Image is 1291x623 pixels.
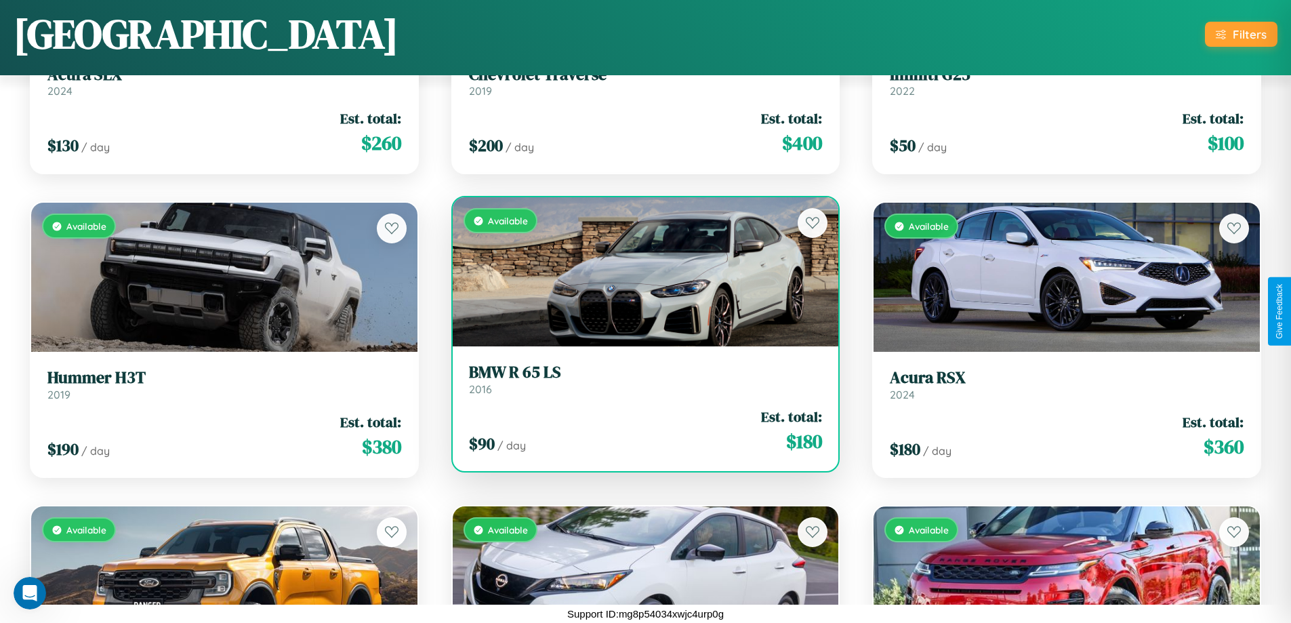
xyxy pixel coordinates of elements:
span: / day [497,439,526,452]
a: Infiniti G252022 [890,65,1244,98]
span: / day [918,140,947,154]
span: / day [81,140,110,154]
span: $ 90 [469,433,495,455]
span: $ 130 [47,134,79,157]
a: BMW R 65 LS2016 [469,363,823,396]
span: Est. total: [761,407,822,426]
span: Available [909,524,949,536]
a: Acura SLX2024 [47,65,401,98]
span: / day [81,444,110,458]
span: Est. total: [1183,108,1244,128]
h3: Acura RSX [890,368,1244,388]
button: Filters [1205,22,1277,47]
span: $ 260 [361,129,401,157]
span: 2019 [47,388,70,401]
iframe: Intercom live chat [14,577,46,609]
a: Hummer H3T2019 [47,368,401,401]
a: Acura RSX2024 [890,368,1244,401]
span: 2024 [47,84,73,98]
span: $ 200 [469,134,503,157]
span: Available [909,220,949,232]
span: Est. total: [340,108,401,128]
div: Filters [1233,27,1267,41]
span: $ 180 [890,438,920,460]
span: $ 190 [47,438,79,460]
span: $ 400 [782,129,822,157]
span: 2019 [469,84,492,98]
div: Give Feedback [1275,284,1284,339]
span: 2016 [469,382,492,396]
span: / day [923,444,951,458]
span: $ 380 [362,433,401,460]
span: $ 100 [1208,129,1244,157]
p: Support ID: mg8p54034xwjc4urp0g [567,605,724,623]
span: Est. total: [340,412,401,432]
a: Chevrolet Traverse2019 [469,65,823,98]
span: 2024 [890,388,915,401]
h3: BMW R 65 LS [469,363,823,382]
span: Est. total: [1183,412,1244,432]
span: Available [488,524,528,536]
h1: [GEOGRAPHIC_DATA] [14,6,398,62]
span: / day [506,140,534,154]
span: 2022 [890,84,915,98]
span: Available [66,524,106,536]
span: Est. total: [761,108,822,128]
span: $ 50 [890,134,916,157]
span: Available [66,220,106,232]
span: Available [488,215,528,226]
h3: Hummer H3T [47,368,401,388]
span: $ 360 [1204,433,1244,460]
span: $ 180 [786,428,822,455]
